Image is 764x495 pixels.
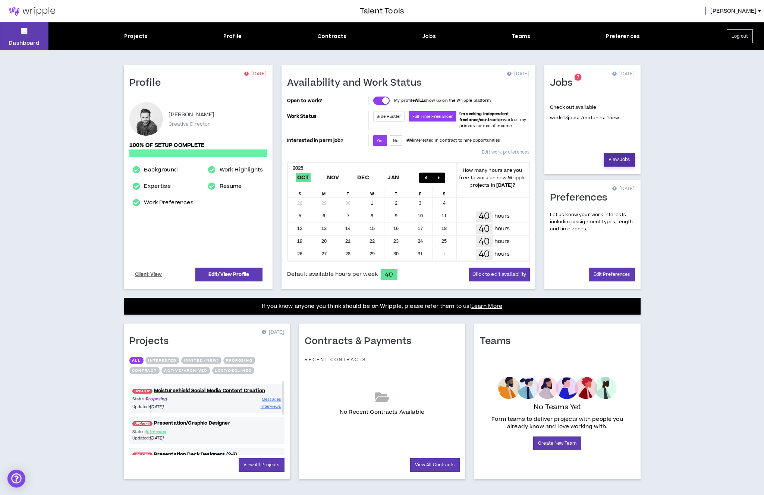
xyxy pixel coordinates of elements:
[287,98,367,104] p: Open to work?
[129,367,160,374] button: Contract
[710,7,757,15] span: [PERSON_NAME]
[287,111,367,122] p: Work Status
[360,6,404,17] h3: Talent Tools
[589,268,635,281] a: Edit Preferences
[393,138,399,144] span: No
[563,114,568,121] a: 18
[305,335,417,347] h1: Contracts & Payments
[146,396,167,402] span: Proposing
[459,111,526,129] span: work as my primary source of income
[144,165,177,174] a: Background
[406,138,500,144] p: I interested in contract to hire opportunities
[132,404,207,410] p: Updated:
[287,135,367,146] p: Interested in perm job?
[262,329,284,336] p: [DATE]
[415,98,424,103] strong: WILL
[132,389,153,394] span: UPDATED!
[132,429,207,435] p: Status:
[575,74,582,81] sup: 7
[340,408,424,416] p: No Recent Contracts Available
[377,114,401,119] span: Side Hustler
[408,186,433,197] div: F
[262,302,502,311] p: If you know anyone you think should be on Wripple, please refer them to us!
[496,182,515,189] b: [DATE] ?
[146,429,166,435] span: Interested
[261,404,282,409] span: Interviews
[507,70,529,78] p: [DATE]
[433,186,457,197] div: S
[181,357,221,364] button: Invited (new)
[377,138,383,144] span: Yes
[607,114,609,121] a: 1
[577,74,579,81] span: 7
[262,397,282,402] span: Messages
[223,32,242,40] div: Profile
[563,114,579,121] span: jobs.
[534,402,581,413] p: No Teams Yet
[220,165,263,174] a: Work Highlights
[533,436,581,450] a: Create New Team
[550,211,635,233] p: Let us know your work interests including assignment types, length and time zones.
[132,435,207,441] p: Updated:
[494,237,510,246] p: hours
[469,268,529,281] button: Click to edit availability
[132,453,153,457] span: UPDATED!
[169,110,215,119] p: [PERSON_NAME]
[407,138,413,143] strong: AM
[394,98,491,104] p: My profile show up on the Wripple platform
[384,186,409,197] div: T
[612,185,635,193] p: [DATE]
[580,114,583,121] a: 7
[169,121,210,127] p: Creative Director
[288,186,312,197] div: S
[498,377,617,399] img: empty
[606,32,640,40] div: Preferences
[456,167,529,189] p: How many hours are you free to work on new Wripple projects in
[124,32,148,40] div: Projects
[480,335,516,347] h1: Teams
[262,396,282,403] a: Messages
[134,268,163,281] a: Client View
[305,357,367,363] p: Recent Contracts
[483,416,632,431] p: Form teams to deliver projects with people you already know and love working with.
[317,32,346,40] div: Contracts
[129,357,144,364] button: All
[360,186,384,197] div: W
[604,153,635,167] a: View Jobs
[607,114,619,121] span: new
[494,225,510,233] p: hours
[129,141,267,149] p: 100% of setup complete
[144,182,170,191] a: Expertise
[212,367,254,374] button: Lost/Declined
[336,186,361,197] div: T
[129,451,284,458] a: UPDATED!Presentation Deck Designers (2-3)
[494,250,510,258] p: hours
[410,458,460,472] a: View All Contracts
[550,192,613,204] h1: Preferences
[261,403,282,410] a: Interviews
[512,32,531,40] div: Teams
[244,70,267,78] p: [DATE]
[129,420,284,427] a: UPDATED!Presentation/Graphic Designer
[150,404,164,410] i: [DATE]
[287,77,427,89] h1: Availability and Work Status
[132,421,153,426] span: UPDATED!
[287,270,378,278] span: Default available hours per week
[312,186,336,197] div: M
[356,173,371,182] span: Dec
[727,29,753,43] button: Log out
[132,396,207,402] p: Status:
[129,102,163,136] div: Chris H.
[612,70,635,78] p: [DATE]
[471,302,502,310] a: Learn More
[580,114,605,121] span: matches.
[293,165,304,171] b: 2025
[459,111,509,123] b: I'm seeking independent freelance/contractor
[422,32,436,40] div: Jobs
[239,458,284,472] a: View All Projects
[129,77,167,89] h1: Profile
[296,173,311,182] span: Oct
[129,335,175,347] h1: Projects
[129,387,284,394] a: UPDATED!MoistureShield Social Media Content Creation
[386,173,400,182] span: Jan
